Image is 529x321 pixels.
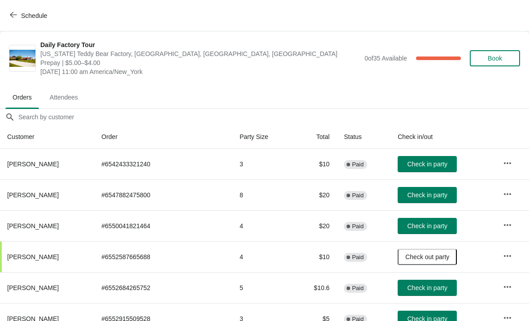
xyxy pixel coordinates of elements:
td: 4 [232,210,294,241]
button: Schedule [4,8,54,24]
td: 3 [232,149,294,179]
td: $10.6 [294,272,337,303]
th: Total [294,125,337,149]
img: Daily Factory Tour [9,50,35,67]
span: [PERSON_NAME] [7,222,59,230]
span: [PERSON_NAME] [7,253,59,260]
span: [PERSON_NAME] [7,284,59,291]
span: Paid [352,223,364,230]
td: $10 [294,149,337,179]
button: Book [470,50,520,66]
button: Check in party [398,280,457,296]
span: Paid [352,192,364,199]
button: Check in party [398,218,457,234]
span: Paid [352,285,364,292]
td: # 6552684265752 [94,272,232,303]
td: 8 [232,179,294,210]
span: Attendees [43,89,85,105]
button: Check in party [398,187,457,203]
td: # 6547882475800 [94,179,232,210]
td: # 6550041821464 [94,210,232,241]
td: # 6542433321240 [94,149,232,179]
td: $10 [294,241,337,272]
span: Paid [352,161,364,168]
span: Daily Factory Tour [40,40,360,49]
span: 0 of 35 Available [364,55,407,62]
th: Status [337,125,390,149]
span: Paid [352,254,364,261]
button: Check in party [398,156,457,172]
span: [PERSON_NAME] [7,160,59,168]
span: [PERSON_NAME] [7,191,59,199]
input: Search by customer [18,109,529,125]
span: Book [488,55,502,62]
td: $20 [294,210,337,241]
button: Check out party [398,249,457,265]
span: Check in party [408,284,447,291]
td: 4 [232,241,294,272]
td: $20 [294,179,337,210]
th: Party Size [232,125,294,149]
td: 5 [232,272,294,303]
span: Prepay | $5.00–$4.00 [40,58,360,67]
td: # 6552587665688 [94,241,232,272]
span: Orders [5,89,39,105]
span: Check in party [408,222,447,230]
th: Check in/out [390,125,495,149]
th: Order [94,125,232,149]
span: [US_STATE] Teddy Bear Factory, [GEOGRAPHIC_DATA], [GEOGRAPHIC_DATA], [GEOGRAPHIC_DATA] [40,49,360,58]
span: Schedule [21,12,47,19]
span: Check in party [408,160,447,168]
span: [DATE] 11:00 am America/New_York [40,67,360,76]
span: Check in party [408,191,447,199]
span: Check out party [405,253,449,260]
